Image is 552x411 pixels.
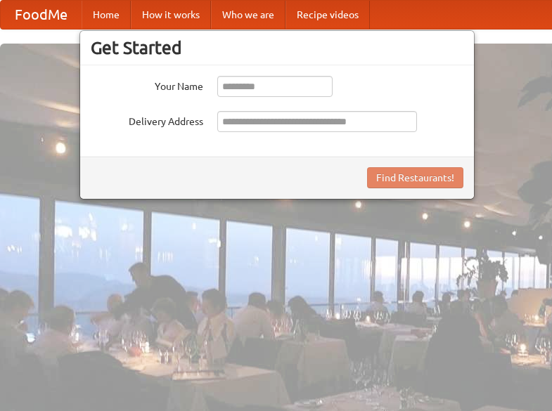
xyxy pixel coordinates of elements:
[1,1,82,29] a: FoodMe
[367,167,463,188] button: Find Restaurants!
[91,37,463,58] h3: Get Started
[285,1,370,29] a: Recipe videos
[91,76,203,93] label: Your Name
[211,1,285,29] a: Who we are
[91,111,203,129] label: Delivery Address
[82,1,131,29] a: Home
[131,1,211,29] a: How it works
